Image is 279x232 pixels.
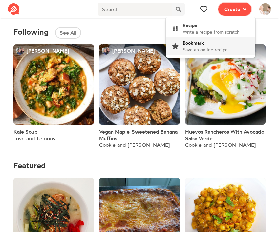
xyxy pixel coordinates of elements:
[224,5,240,13] span: Create
[185,142,266,148] div: Cookie and [PERSON_NAME]
[13,135,55,142] div: Love and Lemons
[55,27,81,39] button: See All
[98,3,171,16] input: Search
[8,3,20,15] img: Reciplate
[183,22,197,28] span: Recipe
[99,128,178,142] span: Vegan Maple-Sweetened Banana Muffins
[183,47,228,52] span: Save an online recipe
[183,29,240,35] span: Write a recipe from scratch
[166,20,255,37] a: RecipeWrite a recipe from scratch
[49,28,81,35] a: See All
[99,142,180,148] div: Cookie and [PERSON_NAME]
[185,128,264,142] span: Huevos Rancheros With Avocado Salsa Verde
[13,161,266,170] h4: Featured
[183,40,204,46] span: Bookmark
[218,3,251,16] button: Create
[259,3,271,15] img: User's avatar
[13,128,38,135] a: Kale Soup
[13,28,49,36] span: Following
[185,128,266,142] a: Huevos Rancheros With Avocado Salsa Verde
[99,128,180,142] a: Vegan Maple-Sweetened Banana Muffins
